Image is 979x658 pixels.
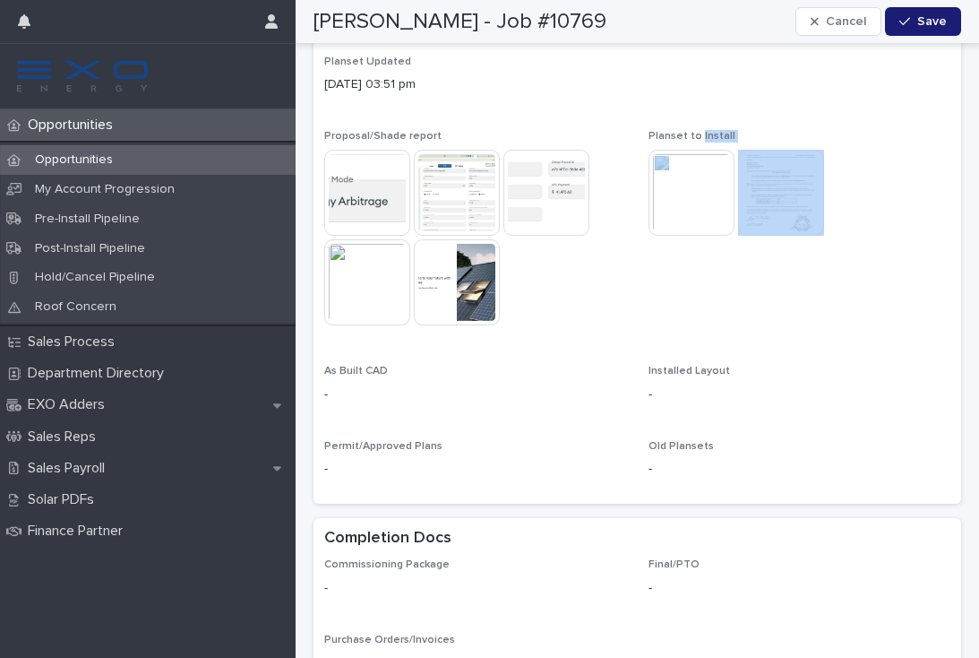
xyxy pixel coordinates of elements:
[21,396,119,413] p: EXO Adders
[313,9,606,35] h2: [PERSON_NAME] - Job #10769
[324,441,442,452] span: Permit/Approved Plans
[21,182,189,197] p: My Account Progression
[826,15,866,28] span: Cancel
[21,491,108,508] p: Solar PDFs
[648,366,730,377] span: Installed Layout
[324,75,950,94] p: [DATE] 03:51 pm
[324,56,411,67] span: Planset Updated
[324,559,450,570] span: Commissioning Package
[324,131,442,142] span: Proposal/Shade report
[21,333,129,351] p: Sales Process
[324,635,455,645] span: Purchase Orders/Invoices
[648,579,951,598] p: -
[324,366,388,377] span: As Built CAD
[795,7,881,36] button: Cancel
[14,58,150,94] img: FKS5r6ZBThi8E5hshIGi
[21,117,127,134] p: Opportunities
[648,385,951,404] p: -
[21,429,110,446] p: Sales Reps
[21,152,127,168] p: Opportunities
[324,579,627,598] p: -
[324,385,627,404] p: -
[21,212,154,227] p: Pre-Install Pipeline
[21,523,137,540] p: Finance Partner
[917,15,947,28] span: Save
[21,460,119,477] p: Sales Payroll
[21,241,159,256] p: Post-Install Pipeline
[648,460,951,479] p: -
[21,299,131,315] p: Roof Concern
[648,441,714,452] span: Old Plansets
[648,131,735,142] span: Planset to Install
[324,460,627,479] p: -
[21,270,169,285] p: Hold/Cancel Pipeline
[885,7,961,36] button: Save
[21,365,178,382] p: Department Directory
[324,529,451,549] h2: Completion Docs
[648,559,700,570] span: Final/PTO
